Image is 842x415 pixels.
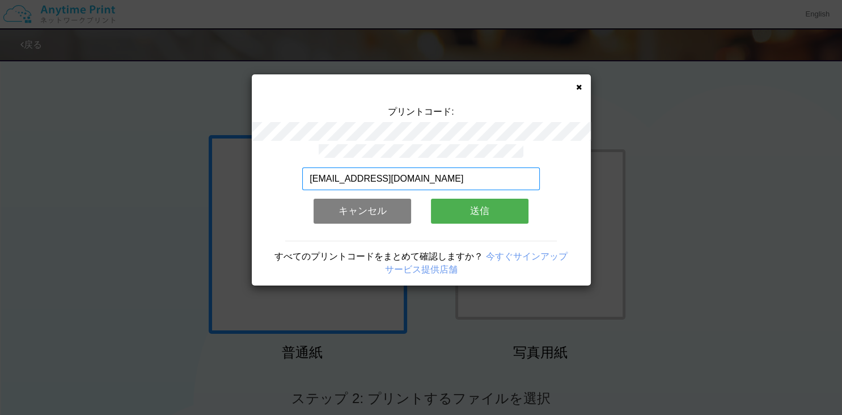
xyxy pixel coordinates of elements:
[385,265,458,274] a: サービス提供店舗
[302,167,540,190] input: メールアドレス
[431,199,528,224] button: 送信
[274,251,483,261] span: すべてのプリントコードをまとめて確認しますか？
[388,107,454,116] span: プリントコード:
[314,199,411,224] button: キャンセル
[486,251,568,261] a: 今すぐサインアップ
